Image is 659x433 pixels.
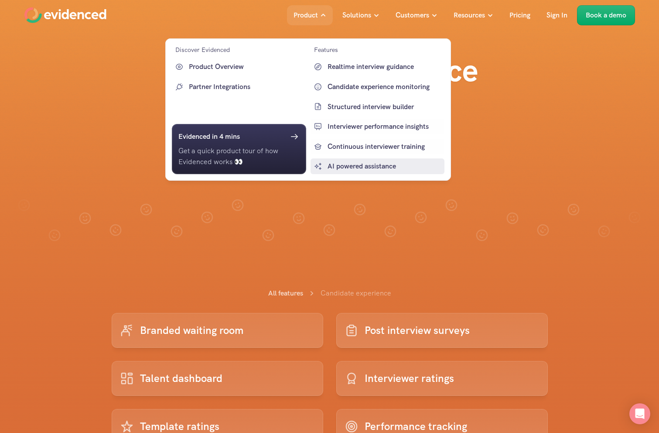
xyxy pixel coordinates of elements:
a: Realtime interview guidance [310,59,444,75]
a: Sign In [540,5,574,25]
h1: Candidate experience monitoring [155,52,504,126]
a: Candidate experience monitoring [310,79,444,95]
a: Interviewer ratings [336,361,548,396]
p: AI powered assistance [327,161,442,172]
p: Get a quick product tour of how Evidenced works 👀 [178,145,300,168]
p: Book a demo [586,10,626,21]
div: Open Intercom Messenger [629,403,650,424]
p: Candidate experience [321,288,391,299]
a: Continuous interviewer training [310,139,444,155]
p: Branded waiting room [140,322,243,339]
a: Talent dashboard [112,361,323,396]
p: Discover Evidenced [175,45,230,55]
p: Post interview surveys [365,322,470,339]
p: Structured interview builder [327,101,442,112]
a: All features [268,289,303,298]
p: Product Overview [189,61,304,72]
a: Book a demo [577,5,635,25]
a: Home [24,7,106,23]
a: AI powered assistance [310,158,444,174]
a: Partner Integrations [172,79,306,95]
p: Resources [454,10,485,21]
a: Post interview surveys [336,313,548,348]
p: Interviewer performance insights [327,121,442,132]
a: Pricing [503,5,537,25]
p: Talent dashboard [140,370,222,387]
a: Interviewer performance insights [310,119,444,134]
p: Interviewer ratings [365,370,454,387]
p: Partner Integrations [189,81,304,93]
p: Candidate experience monitoring [327,81,442,93]
p: Continuous interviewer training [327,141,442,152]
p: Sign In [546,10,567,21]
a: Structured interview builder [310,99,444,114]
p: Realtime interview guidance [327,61,442,72]
p: Solutions [342,10,371,21]
a: Branded waiting room [112,313,323,348]
a: Evidenced in 4 minsGet a quick product tour of how Evidenced works 👀 [172,124,306,174]
h6: Evidenced in 4 mins [178,131,240,142]
p: Features [314,45,338,55]
p: Product [294,10,318,21]
p: Customers [396,10,429,21]
p: Pricing [509,10,530,21]
a: Product Overview [172,59,306,75]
